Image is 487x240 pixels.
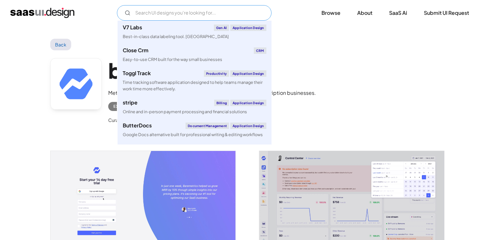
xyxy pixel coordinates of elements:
[108,116,133,124] div: Curated by:
[123,109,247,115] div: Online and in-person payment processing and financial solutions
[108,89,316,97] div: Metrics, [PERSON_NAME], and engagement tools for SaaS & subscription businesses.
[113,103,164,110] div: Expense Management
[118,96,272,119] a: stripeBillingApplication DesignOnline and in-person payment processing and financial solutions
[118,119,272,142] a: ButterDocsDocument ManagementApplication DesignGoogle Docs alternative built for professional wri...
[314,6,348,20] a: Browse
[123,123,152,128] div: ButterDocs
[117,5,272,21] form: Email Form
[186,123,229,129] div: Document Management
[108,58,316,83] h1: baremetrics
[381,6,415,20] a: SaaS Ai
[214,100,229,106] div: Billing
[123,132,263,138] div: Google Docs alternative built for professional writing & editing workflows
[204,70,229,77] div: Productivity
[117,5,272,21] input: Search UI designs you're looking for...
[123,56,222,63] div: Easy-to-use CRM built for the way small businesses
[50,39,71,50] a: Back
[123,48,148,53] div: Close Crm
[118,142,272,171] a: klaviyoEmail MarketingApplication DesignCreate personalised customer experiences across email, SM...
[230,25,266,31] div: Application Design
[230,100,266,106] div: Application Design
[254,47,266,54] div: CRM
[123,34,229,40] div: Best-in-class data labeling tool. [GEOGRAPHIC_DATA]
[123,25,142,30] div: V7 Labs
[118,21,272,44] a: V7 LabsGen AIApplication DesignBest-in-class data labeling tool. [GEOGRAPHIC_DATA]
[416,6,477,20] a: Submit UI Request
[349,6,380,20] a: About
[123,71,151,76] div: Toggl Track
[118,44,272,66] a: Close CrmCRMEasy-to-use CRM built for the way small businesses
[214,25,229,31] div: Gen AI
[10,8,74,18] a: home
[118,66,272,95] a: Toggl TrackProductivityApplication DesignTime tracking software application designed to help team...
[230,70,266,77] div: Application Design
[123,100,138,105] div: stripe
[230,123,266,129] div: Application Design
[123,79,266,92] div: Time tracking software application designed to help teams manage their work time more effectively.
